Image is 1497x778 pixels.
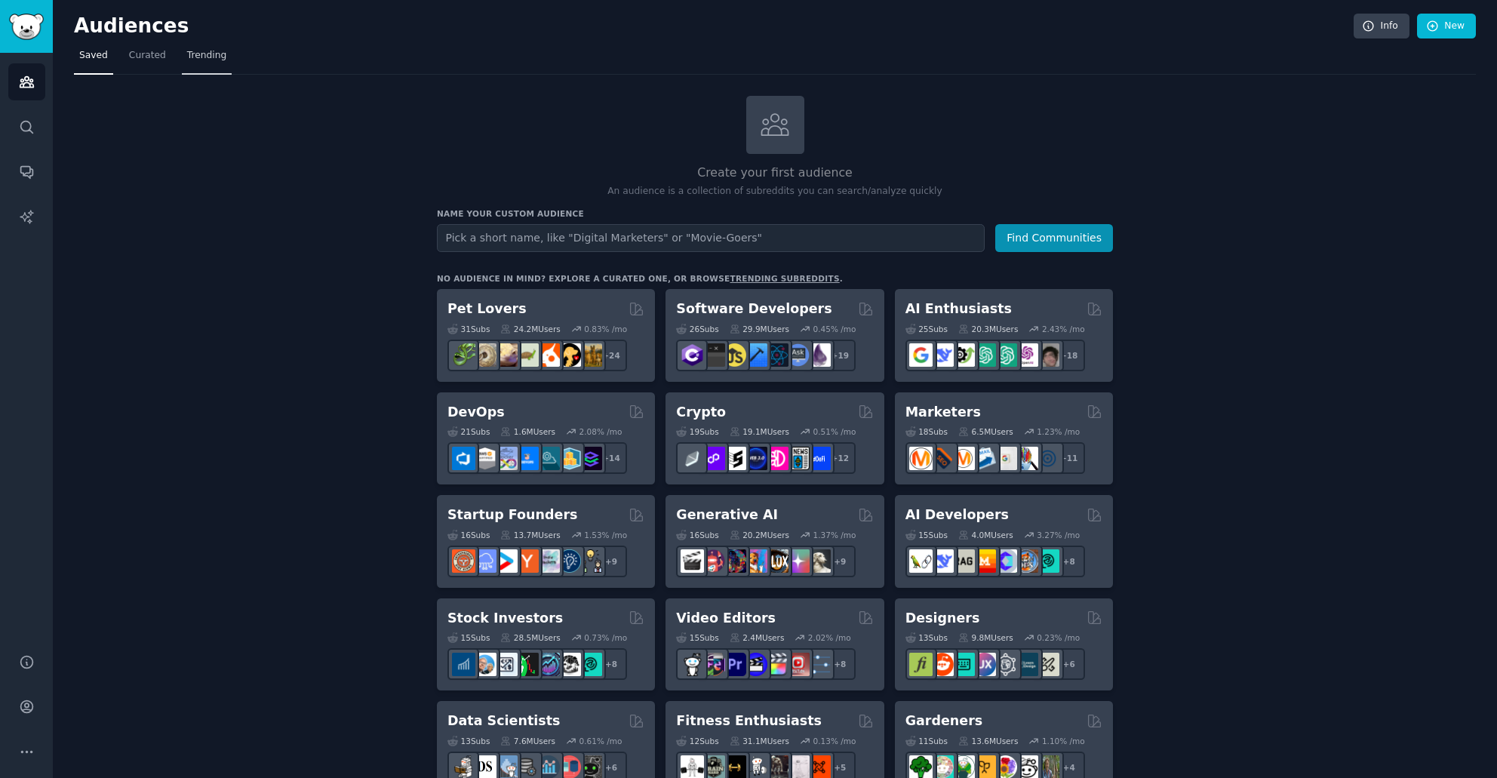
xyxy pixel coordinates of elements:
[723,447,746,470] img: ethstaker
[765,447,788,470] img: defiblockchain
[905,324,948,334] div: 25 Sub s
[1036,447,1059,470] img: OnlineMarketing
[447,506,577,524] h2: Startup Founders
[973,447,996,470] img: Emailmarketing
[1036,653,1059,676] img: UX_Design
[681,653,704,676] img: gopro
[813,530,856,540] div: 1.37 % /mo
[74,44,113,75] a: Saved
[765,653,788,676] img: finalcutpro
[951,549,975,573] img: Rag
[730,530,789,540] div: 20.2M Users
[994,549,1017,573] img: OpenSourceAI
[905,426,948,437] div: 18 Sub s
[579,736,622,746] div: 0.61 % /mo
[786,343,810,367] img: AskComputerScience
[1015,447,1038,470] img: MarketingResearch
[1053,546,1085,577] div: + 8
[124,44,171,75] a: Curated
[951,447,975,470] img: AskMarketing
[595,546,627,577] div: + 9
[515,549,539,573] img: ycombinator
[905,530,948,540] div: 15 Sub s
[473,447,496,470] img: AWS_Certified_Experts
[500,426,555,437] div: 1.6M Users
[1037,632,1080,643] div: 0.23 % /mo
[1037,530,1080,540] div: 3.27 % /mo
[730,274,839,283] a: trending subreddits
[437,273,843,284] div: No audience in mind? Explore a curated one, or browse .
[995,224,1113,252] button: Find Communities
[723,549,746,573] img: deepdream
[494,447,518,470] img: Docker_DevOps
[182,44,232,75] a: Trending
[807,549,831,573] img: DreamBooth
[676,609,776,628] h2: Video Editors
[494,343,518,367] img: leopardgeckos
[129,49,166,63] span: Curated
[579,653,602,676] img: technicalanalysis
[765,343,788,367] img: reactnative
[973,343,996,367] img: chatgpt_promptDesign
[905,632,948,643] div: 13 Sub s
[558,447,581,470] img: aws_cdk
[447,403,505,422] h2: DevOps
[452,653,475,676] img: dividends
[579,426,622,437] div: 2.08 % /mo
[807,343,831,367] img: elixir
[79,49,108,63] span: Saved
[1015,343,1038,367] img: OpenAIDev
[958,530,1013,540] div: 4.0M Users
[447,632,490,643] div: 15 Sub s
[558,653,581,676] img: swingtrading
[676,324,718,334] div: 26 Sub s
[1036,549,1059,573] img: AIDevelopersSociety
[958,736,1018,746] div: 13.6M Users
[437,164,1113,183] h2: Create your first audience
[1053,648,1085,680] div: + 6
[500,324,560,334] div: 24.2M Users
[909,343,933,367] img: GoogleGeminiAI
[452,447,475,470] img: azuredevops
[681,447,704,470] img: ethfinance
[702,343,725,367] img: software
[676,530,718,540] div: 16 Sub s
[558,549,581,573] img: Entrepreneurship
[813,736,856,746] div: 0.13 % /mo
[681,343,704,367] img: csharp
[447,300,527,318] h2: Pet Lovers
[702,653,725,676] img: editors
[1037,426,1080,437] div: 1.23 % /mo
[676,632,718,643] div: 15 Sub s
[187,49,226,63] span: Trending
[584,324,627,334] div: 0.83 % /mo
[584,632,627,643] div: 0.73 % /mo
[730,632,785,643] div: 2.4M Users
[437,208,1113,219] h3: Name your custom audience
[473,653,496,676] img: ValueInvesting
[994,447,1017,470] img: googleads
[786,653,810,676] img: Youtubevideo
[595,442,627,474] div: + 14
[437,185,1113,198] p: An audience is a collection of subreddits you can search/analyze quickly
[958,632,1013,643] div: 9.8M Users
[930,447,954,470] img: bigseo
[744,343,767,367] img: iOSProgramming
[500,736,555,746] div: 7.6M Users
[452,343,475,367] img: herpetology
[1015,653,1038,676] img: learndesign
[494,653,518,676] img: Forex
[730,736,789,746] div: 31.1M Users
[676,300,831,318] h2: Software Developers
[973,549,996,573] img: MistralAI
[676,712,822,730] h2: Fitness Enthusiasts
[813,426,856,437] div: 0.51 % /mo
[676,506,778,524] h2: Generative AI
[951,343,975,367] img: AItoolsCatalog
[579,343,602,367] img: dogbreed
[824,442,856,474] div: + 12
[786,549,810,573] img: starryai
[473,549,496,573] img: SaaS
[494,549,518,573] img: startup
[824,546,856,577] div: + 9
